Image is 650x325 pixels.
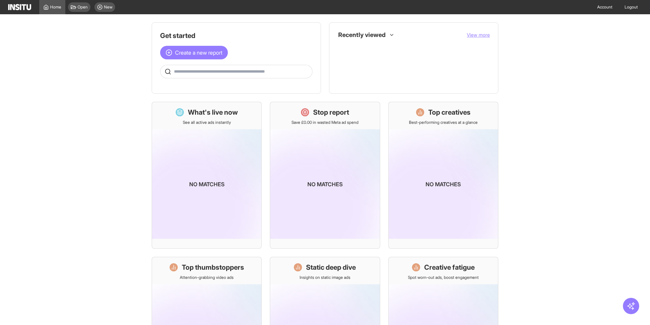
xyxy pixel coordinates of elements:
span: Home [50,4,61,10]
img: coming-soon-gradient_kfitwp.png [270,129,380,239]
h1: Top thumbstoppers [182,263,244,272]
p: No matches [307,180,343,188]
h1: Stop report [313,108,349,117]
p: Insights on static image ads [300,275,350,280]
button: View more [467,32,490,38]
a: Stop reportSave £0.00 in wasted Meta ad spendNo matches [270,102,380,249]
img: coming-soon-gradient_kfitwp.png [389,129,498,239]
p: Save £0.00 in wasted Meta ad spend [291,120,359,125]
span: Create a new report [175,49,222,57]
img: coming-soon-gradient_kfitwp.png [152,129,261,239]
p: No matches [189,180,224,188]
p: No matches [426,180,461,188]
h1: Get started [160,31,312,40]
p: Best-performing creatives at a glance [409,120,478,125]
h1: Static deep dive [306,263,356,272]
p: See all active ads instantly [183,120,231,125]
p: Attention-grabbing video ads [180,275,234,280]
img: Logo [8,4,31,10]
h1: What's live now [188,108,238,117]
span: New [104,4,112,10]
button: Create a new report [160,46,228,59]
a: Top creativesBest-performing creatives at a glanceNo matches [388,102,498,249]
h1: Top creatives [428,108,471,117]
a: What's live nowSee all active ads instantlyNo matches [152,102,262,249]
span: Open [78,4,88,10]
